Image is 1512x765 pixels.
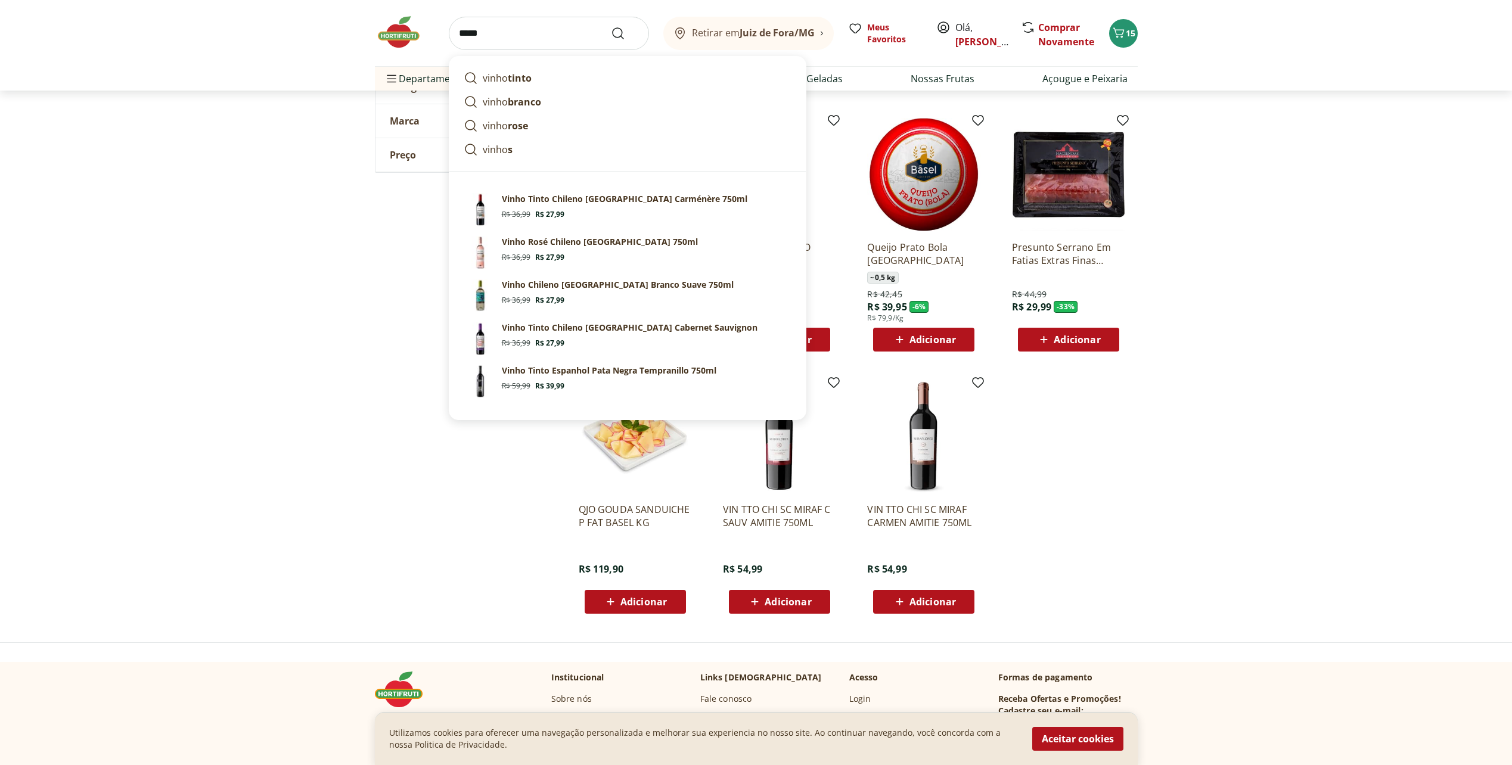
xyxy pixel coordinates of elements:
[508,71,532,85] strong: tinto
[459,274,796,317] a: PrincipalVinho Chileno [GEOGRAPHIC_DATA] Branco Suave 750mlR$ 36,99R$ 27,99
[723,562,762,576] span: R$ 54,99
[502,279,734,291] p: Vinho Chileno [GEOGRAPHIC_DATA] Branco Suave 750ml
[502,210,530,219] span: R$ 36,99
[867,562,906,576] span: R$ 54,99
[483,119,528,133] p: vinho
[384,64,399,93] button: Menu
[464,279,497,312] img: Principal
[1018,328,1119,352] button: Adicionar
[740,26,815,39] b: Juiz de Fora/MG
[389,727,1018,751] p: Utilizamos cookies para oferecer uma navegação personalizada e melhorar sua experiencia no nosso ...
[1054,301,1078,313] span: - 33 %
[663,17,834,50] button: Retirar emJuiz de Fora/MG
[620,597,667,607] span: Adicionar
[1126,27,1135,39] span: 15
[459,317,796,360] a: Vinho Tinto Chileno [GEOGRAPHIC_DATA] Cabernet SauvignonR$ 36,99R$ 27,99
[502,253,530,262] span: R$ 36,99
[449,17,649,50] input: search
[483,95,541,109] p: vinho
[459,138,796,161] a: vinhos
[692,27,815,38] span: Retirar em
[459,66,796,90] a: vinhotinto
[508,119,528,132] strong: rose
[459,90,796,114] a: vinhobranco
[579,562,623,576] span: R$ 119,90
[998,693,1121,705] h3: Receba Ofertas e Promoções!
[867,503,980,529] a: VIN TTO CHI SC MIRAF CARMEN AMITIE 750ML
[998,705,1083,717] h3: Cadastre seu e-mail:
[867,380,980,493] img: VIN TTO CHI SC MIRAF CARMEN AMITIE 750ML
[375,671,434,707] img: Hortifruti
[873,590,974,614] button: Adicionar
[502,322,757,334] p: Vinho Tinto Chileno [GEOGRAPHIC_DATA] Cabernet Sauvignon
[459,360,796,403] a: Vinho Tinto Espanhol Pata Negra Tempranillo 750mlVinho Tinto Espanhol Pata Negra Tempranillo 750m...
[955,35,1033,48] a: [PERSON_NAME]
[1042,71,1128,86] a: Açougue e Peixaria
[867,241,980,267] a: Queijo Prato Bola [GEOGRAPHIC_DATA]
[535,338,564,348] span: R$ 27,99
[508,95,541,108] strong: branco
[535,210,564,219] span: R$ 27,99
[909,597,956,607] span: Adicionar
[765,597,811,607] span: Adicionar
[585,590,686,614] button: Adicionar
[723,503,836,529] p: VIN TTO CHI SC MIRAF C SAUV AMITIE 750ML
[459,188,796,231] a: Vinho Tinto Chileno [GEOGRAPHIC_DATA] Carménère 750mlR$ 36,99R$ 27,99
[909,335,956,344] span: Adicionar
[1012,118,1125,231] img: Presunto Serrano Em Fatias Extras Finas Haciendas Reserva Pacote 100G
[502,296,530,305] span: R$ 36,99
[375,104,554,138] button: Marca
[867,272,898,284] span: ~ 0,5 kg
[459,231,796,274] a: Vinho Rosé Chileno [GEOGRAPHIC_DATA] 750mlR$ 36,99R$ 27,99
[867,21,922,45] span: Meus Favoritos
[551,671,604,683] p: Institucional
[384,64,470,93] span: Departamentos
[535,381,564,391] span: R$ 39,99
[955,20,1008,49] span: Olá,
[375,138,554,172] button: Preço
[1038,21,1094,48] a: Comprar Novamente
[483,71,532,85] p: vinho
[848,21,922,45] a: Meus Favoritos
[551,693,592,705] a: Sobre nós
[459,114,796,138] a: vinhorose
[502,193,747,205] p: Vinho Tinto Chileno [GEOGRAPHIC_DATA] Carménère 750ml
[483,142,513,157] p: vinho
[1109,19,1138,48] button: Carrinho
[700,671,822,683] p: Links [DEMOGRAPHIC_DATA]
[867,118,980,231] img: Queijo Prato Bola Basel
[375,14,434,50] img: Hortifruti
[535,253,564,262] span: R$ 27,99
[873,328,974,352] button: Adicionar
[502,381,530,391] span: R$ 59,99
[464,365,497,398] img: Vinho Tinto Espanhol Pata Negra Tempranillo 750ml
[867,313,904,323] span: R$ 79,9/Kg
[1054,335,1100,344] span: Adicionar
[911,71,974,86] a: Nossas Frutas
[579,380,692,493] img: QJO GOUDA SANDUICHE P FAT BASEL KG
[729,590,830,614] button: Adicionar
[700,693,752,705] a: Fale conosco
[867,300,906,313] span: R$ 39,95
[1012,300,1051,313] span: R$ 29,99
[535,296,564,305] span: R$ 27,99
[502,236,698,248] p: Vinho Rosé Chileno [GEOGRAPHIC_DATA] 750ml
[611,26,639,41] button: Submit Search
[390,115,420,127] span: Marca
[1012,288,1047,300] span: R$ 44,99
[849,693,871,705] a: Login
[909,301,929,313] span: - 6 %
[1012,241,1125,267] a: Presunto Serrano Em Fatias Extras Finas Haciendas Reserva Pacote 100G
[1032,727,1123,751] button: Aceitar cookies
[723,380,836,493] img: VIN TTO CHI SC MIRAF C SAUV AMITIE 750ML
[502,365,716,377] p: Vinho Tinto Espanhol Pata Negra Tempranillo 750ml
[998,671,1138,683] p: Formas de pagamento
[579,503,692,529] a: QJO GOUDA SANDUICHE P FAT BASEL KG
[390,149,416,161] span: Preço
[502,338,530,348] span: R$ 36,99
[508,143,513,156] strong: s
